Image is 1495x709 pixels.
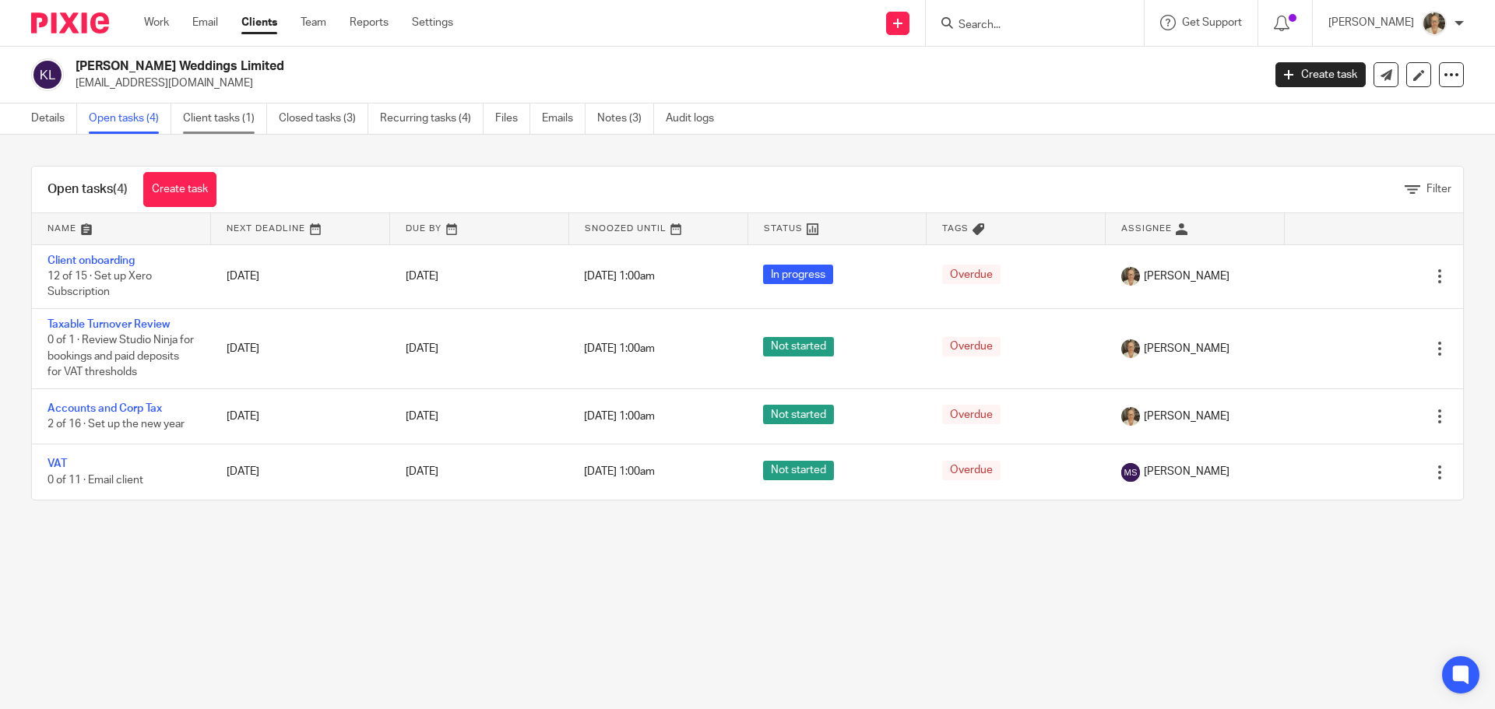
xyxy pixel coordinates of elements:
[31,58,64,91] img: svg%3E
[76,75,1252,91] p: [EMAIL_ADDRESS][DOMAIN_NAME]
[584,411,655,422] span: [DATE] 1:00am
[241,15,277,30] a: Clients
[144,15,169,30] a: Work
[584,467,655,478] span: [DATE] 1:00am
[1275,62,1366,87] a: Create task
[47,181,128,198] h1: Open tasks
[143,172,216,207] a: Create task
[211,244,390,308] td: [DATE]
[942,224,969,233] span: Tags
[47,419,185,430] span: 2 of 16 · Set up the new year
[380,104,484,134] a: Recurring tasks (4)
[1422,11,1447,36] img: Pete%20with%20glasses.jpg
[764,224,803,233] span: Status
[211,308,390,388] td: [DATE]
[47,255,135,266] a: Client onboarding
[495,104,530,134] a: Files
[763,461,834,480] span: Not started
[1182,17,1242,28] span: Get Support
[211,389,390,444] td: [DATE]
[763,337,834,356] span: Not started
[1144,464,1229,479] span: [PERSON_NAME]
[192,15,218,30] a: Email
[957,19,1097,33] input: Search
[1144,409,1229,424] span: [PERSON_NAME]
[47,475,143,486] span: 0 of 11 · Email client
[763,405,834,424] span: Not started
[1121,463,1140,482] img: svg%3E
[47,319,170,330] a: Taxable Turnover Review
[1121,267,1140,286] img: Pete%20with%20glasses.jpg
[763,265,833,284] span: In progress
[584,271,655,282] span: [DATE] 1:00am
[1328,15,1414,30] p: [PERSON_NAME]
[76,58,1017,75] h2: [PERSON_NAME] Weddings Limited
[1121,407,1140,426] img: Pete%20with%20glasses.jpg
[113,183,128,195] span: (4)
[301,15,326,30] a: Team
[279,104,368,134] a: Closed tasks (3)
[47,403,162,414] a: Accounts and Corp Tax
[1144,341,1229,356] span: [PERSON_NAME]
[542,104,586,134] a: Emails
[350,15,389,30] a: Reports
[942,461,1001,480] span: Overdue
[585,224,667,233] span: Snoozed Until
[406,343,438,354] span: [DATE]
[406,411,438,422] span: [DATE]
[942,265,1001,284] span: Overdue
[666,104,726,134] a: Audit logs
[211,444,390,500] td: [DATE]
[1121,339,1140,358] img: Pete%20with%20glasses.jpg
[47,335,194,378] span: 0 of 1 · Review Studio Ninja for bookings and paid deposits for VAT thresholds
[47,458,67,469] a: VAT
[1426,184,1451,195] span: Filter
[597,104,654,134] a: Notes (3)
[406,467,438,478] span: [DATE]
[412,15,453,30] a: Settings
[31,12,109,33] img: Pixie
[942,337,1001,356] span: Overdue
[1144,269,1229,284] span: [PERSON_NAME]
[47,271,152,298] span: 12 of 15 · Set up Xero Subscription
[584,343,655,354] span: [DATE] 1:00am
[31,104,77,134] a: Details
[942,405,1001,424] span: Overdue
[406,271,438,282] span: [DATE]
[183,104,267,134] a: Client tasks (1)
[89,104,171,134] a: Open tasks (4)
